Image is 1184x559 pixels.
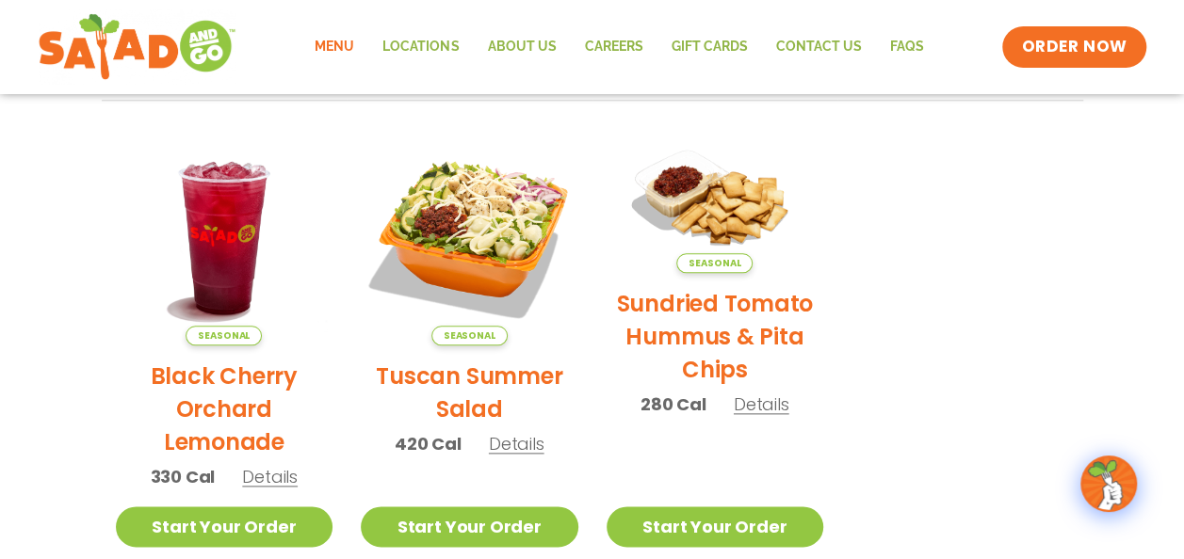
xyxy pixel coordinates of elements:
[300,25,368,69] a: Menu
[361,129,578,346] img: Product photo for Tuscan Summer Salad
[151,464,216,489] span: 330 Cal
[875,25,937,69] a: FAQs
[607,506,824,547] a: Start Your Order
[607,129,824,274] img: Product photo for Sundried Tomato Hummus & Pita Chips
[570,25,657,69] a: Careers
[761,25,875,69] a: Contact Us
[116,129,333,346] img: Product photo for Black Cherry Orchard Lemonade
[676,253,753,273] span: Seasonal
[1021,36,1127,58] span: ORDER NOW
[300,25,937,69] nav: Menu
[361,506,578,547] a: Start Your Order
[734,392,789,416] span: Details
[431,326,508,345] span: Seasonal
[116,506,333,547] a: Start Your Order
[368,25,473,69] a: Locations
[186,326,262,345] span: Seasonal
[242,465,298,488] span: Details
[1082,457,1135,510] img: wpChatIcon
[657,25,761,69] a: GIFT CARDS
[116,359,333,458] h2: Black Cherry Orchard Lemonade
[395,431,462,456] span: 420 Cal
[641,391,706,417] span: 280 Cal
[38,9,236,85] img: new-SAG-logo-768×292
[361,359,578,425] h2: Tuscan Summer Salad
[607,287,824,386] h2: Sundried Tomato Hummus & Pita Chips
[489,432,544,455] span: Details
[1002,26,1145,68] a: ORDER NOW
[473,25,570,69] a: About Us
